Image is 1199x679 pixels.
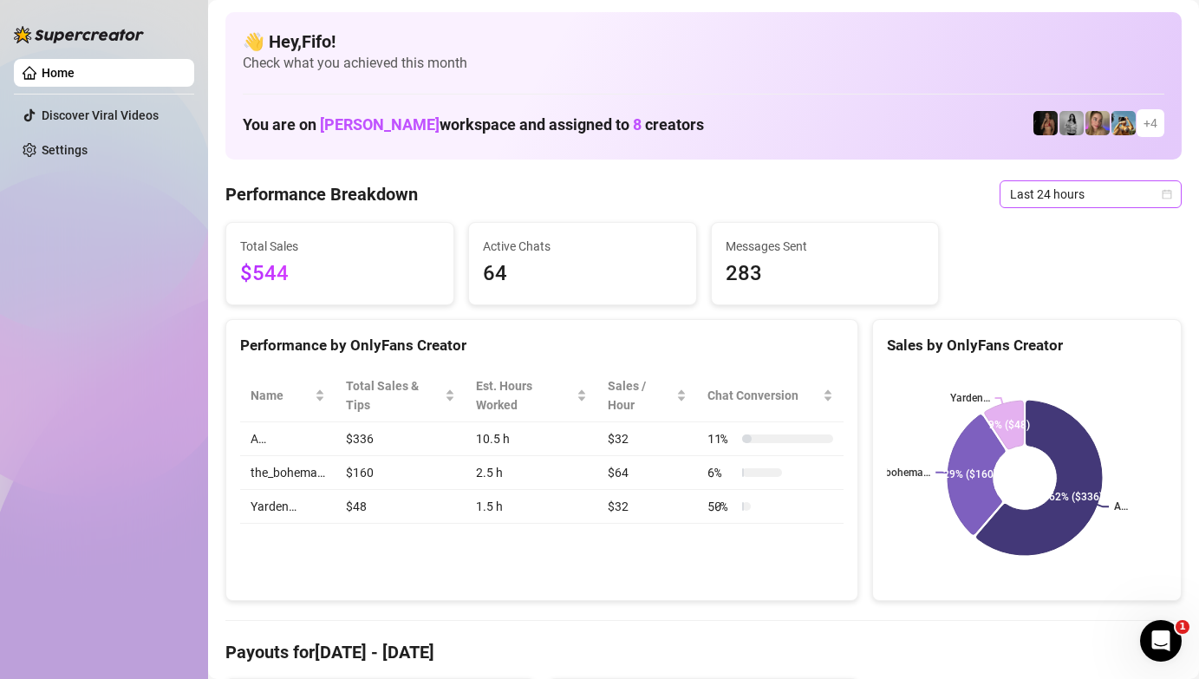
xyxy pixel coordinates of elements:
[240,258,440,291] span: $544
[466,490,597,524] td: 1.5 h
[726,237,925,256] span: Messages Sent
[597,422,697,456] td: $32
[726,258,925,291] span: 283
[707,386,819,405] span: Chat Conversion
[1162,189,1172,199] span: calendar
[243,29,1164,54] h4: 👋 Hey, Fifo !
[476,376,573,415] div: Est. Hours Worked
[336,422,466,456] td: $336
[14,26,144,43] img: logo-BBDzfeDw.svg
[1010,181,1171,207] span: Last 24 hours
[1059,111,1084,135] img: A
[240,490,336,524] td: Yarden…
[336,490,466,524] td: $48
[950,392,990,404] text: Yarden…
[597,456,697,490] td: $64
[225,182,418,206] h4: Performance Breakdown
[707,463,735,482] span: 6 %
[346,376,441,415] span: Total Sales & Tips
[1140,620,1182,662] iframe: Intercom live chat
[707,497,735,516] span: 50 %
[240,369,336,422] th: Name
[243,115,704,134] h1: You are on workspace and assigned to creators
[707,429,735,448] span: 11 %
[42,143,88,157] a: Settings
[1114,501,1128,513] text: A…
[1176,620,1189,634] span: 1
[633,115,642,134] span: 8
[240,334,844,357] div: Performance by OnlyFans Creator
[1033,111,1058,135] img: the_bohema
[466,422,597,456] td: 10.5 h
[42,66,75,80] a: Home
[608,376,673,415] span: Sales / Hour
[240,422,336,456] td: A…
[887,334,1167,357] div: Sales by OnlyFans Creator
[240,456,336,490] td: the_bohema…
[336,456,466,490] td: $160
[866,467,930,479] text: the_bohema…
[251,386,311,405] span: Name
[240,237,440,256] span: Total Sales
[320,115,440,134] span: [PERSON_NAME]
[597,369,697,422] th: Sales / Hour
[483,258,682,291] span: 64
[1144,114,1157,133] span: + 4
[42,108,159,122] a: Discover Viral Videos
[243,54,1164,73] span: Check what you achieved this month
[1111,111,1136,135] img: Babydanix
[466,456,597,490] td: 2.5 h
[336,369,466,422] th: Total Sales & Tips
[1085,111,1110,135] img: Cherry
[697,369,844,422] th: Chat Conversion
[597,490,697,524] td: $32
[225,640,1182,664] h4: Payouts for [DATE] - [DATE]
[483,237,682,256] span: Active Chats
